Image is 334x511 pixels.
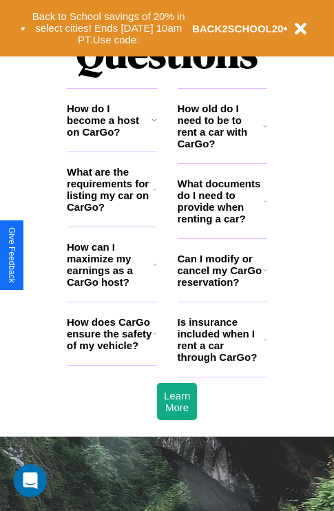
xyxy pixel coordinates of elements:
h3: How do I become a host on CarGo? [67,103,152,138]
div: Open Intercom Messenger [14,464,47,497]
b: BACK2SCHOOL20 [192,23,284,34]
button: Learn More [157,383,197,420]
h3: How can I maximize my earnings as a CarGo host? [67,241,153,288]
h3: What documents do I need to provide when renting a car? [178,178,264,225]
h3: Can I modify or cancel my CarGo reservation? [178,253,263,288]
h3: How does CarGo ensure the safety of my vehicle? [67,316,153,351]
div: Give Feedback [7,227,17,283]
button: Back to School savings of 20% in select cities! Ends [DATE] 10am PT.Use code: [25,7,192,50]
h3: What are the requirements for listing my car on CarGo? [67,166,153,213]
h3: Is insurance included when I rent a car through CarGo? [178,316,264,363]
h3: How old do I need to be to rent a car with CarGo? [178,103,264,149]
